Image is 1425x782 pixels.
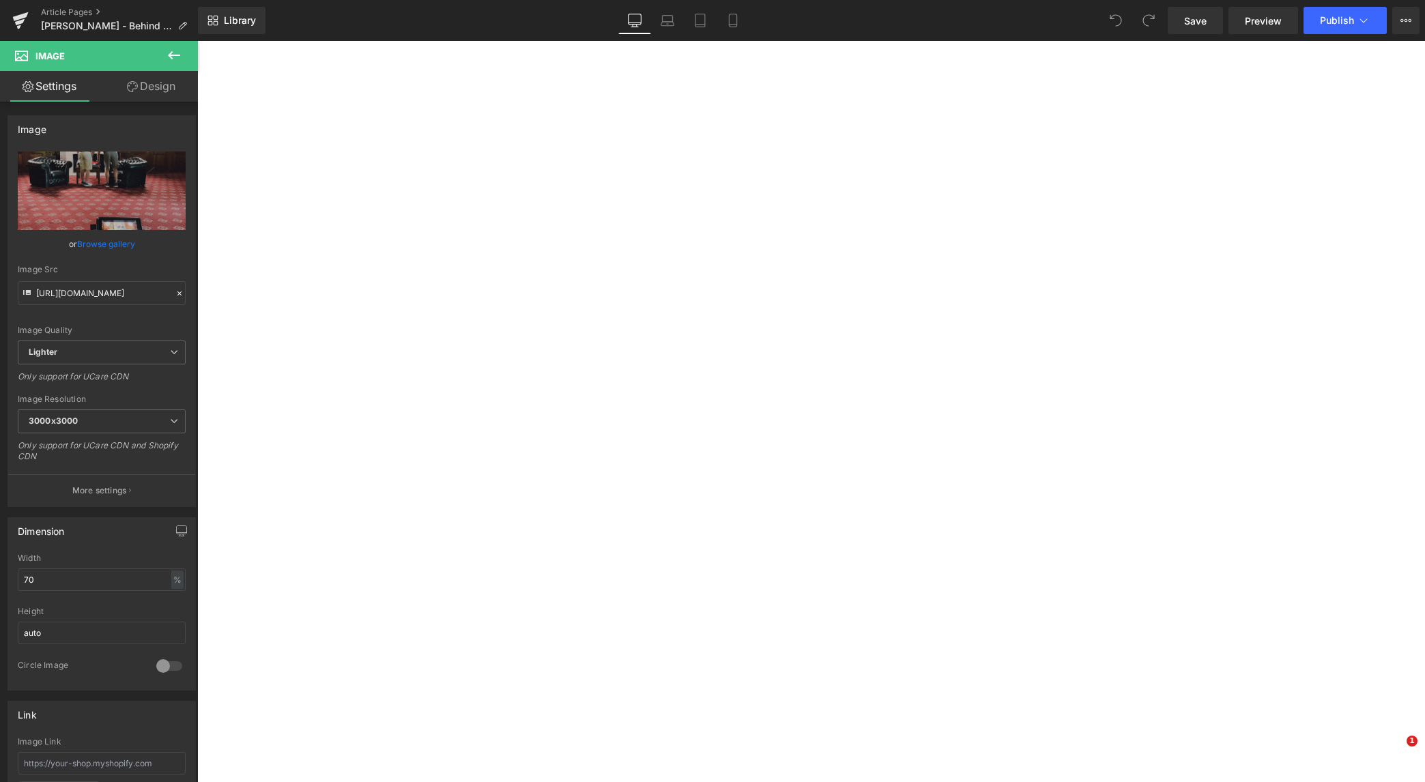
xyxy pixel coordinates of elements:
button: Redo [1135,7,1162,34]
div: Image Src [18,265,186,274]
input: auto [18,568,186,591]
b: Lighter [29,347,57,357]
div: Image Quality [18,325,186,335]
b: 3000x3000 [29,416,78,426]
input: auto [18,622,186,644]
div: Link [18,701,37,721]
iframe: Intercom live chat [1379,736,1411,768]
span: Image [35,50,65,61]
span: Library [224,14,256,27]
div: Image Link [18,737,186,747]
div: or [18,237,186,251]
div: Width [18,553,186,563]
a: Desktop [618,7,651,34]
p: More settings [72,484,127,497]
button: Publish [1304,7,1387,34]
a: Preview [1228,7,1298,34]
a: New Library [198,7,265,34]
span: 1 [1407,736,1417,747]
div: Height [18,607,186,616]
div: Circle Image [18,660,143,674]
span: Save [1184,14,1207,28]
input: https://your-shop.myshopify.com [18,752,186,774]
a: Browse gallery [77,232,135,256]
span: Publish [1320,15,1354,26]
div: Dimension [18,518,65,537]
button: More settings [8,474,195,506]
input: Link [18,281,186,305]
button: Undo [1102,7,1129,34]
a: Article Pages [41,7,198,18]
a: Laptop [651,7,684,34]
a: Tablet [684,7,717,34]
div: % [171,570,184,589]
div: Image [18,116,46,135]
span: [PERSON_NAME] - Behind The Scenes [41,20,172,31]
div: Image Resolution [18,394,186,404]
a: Mobile [717,7,749,34]
div: Only support for UCare CDN and Shopify CDN [18,440,186,471]
div: Only support for UCare CDN [18,371,186,391]
span: Preview [1245,14,1282,28]
button: More [1392,7,1420,34]
a: Design [102,71,201,102]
